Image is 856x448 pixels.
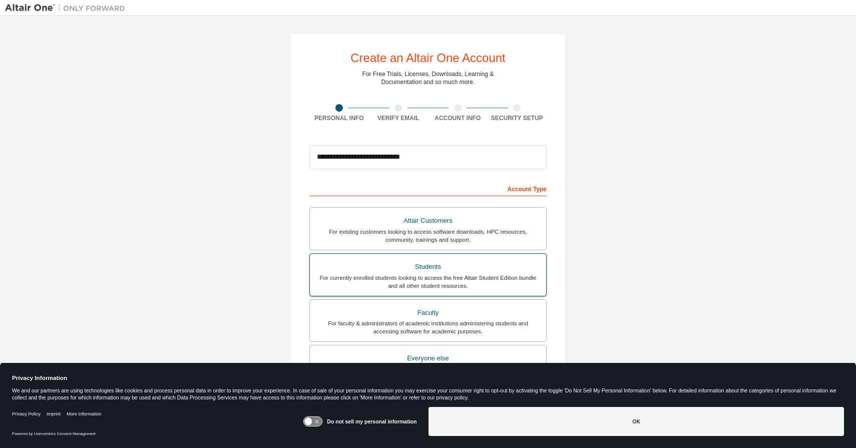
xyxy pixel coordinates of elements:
div: Students [316,260,540,274]
div: For existing customers looking to access software downloads, HPC resources, community, trainings ... [316,228,540,244]
div: Personal Info [309,114,369,122]
div: For faculty & administrators of academic institutions administering students and accessing softwa... [316,319,540,335]
div: For Free Trials, Licenses, Downloads, Learning & Documentation and so much more. [362,70,494,86]
div: Verify Email [369,114,429,122]
div: Create an Altair One Account [350,52,506,64]
div: Account Info [428,114,488,122]
div: For currently enrolled students looking to access the free Altair Student Edition bundle and all ... [316,274,540,290]
div: Account Type [309,180,547,196]
img: Altair One [5,3,130,13]
div: Security Setup [488,114,547,122]
div: Faculty [316,306,540,320]
div: Altair Customers [316,214,540,228]
div: Everyone else [316,351,540,365]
